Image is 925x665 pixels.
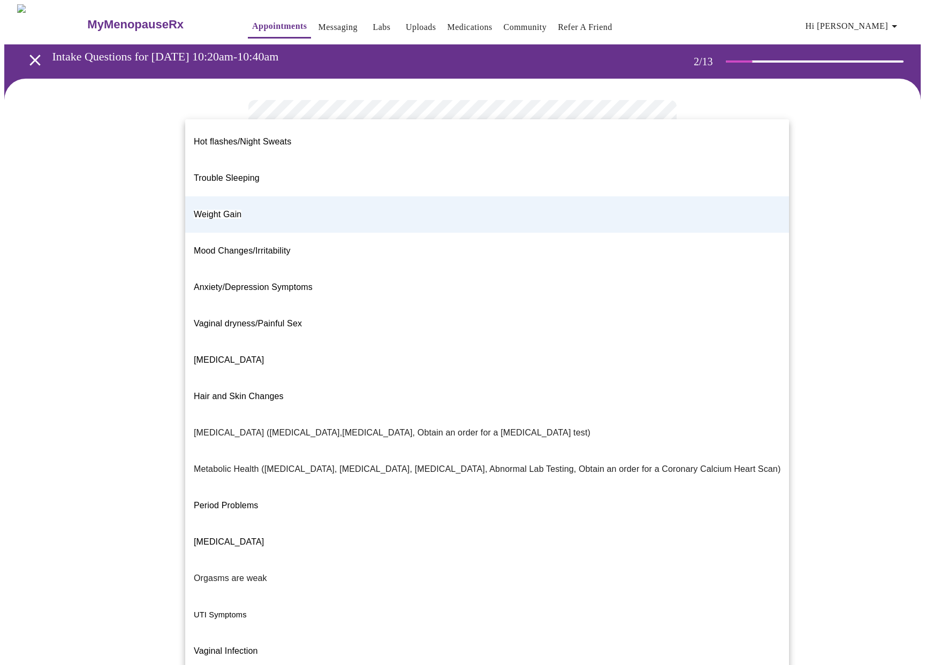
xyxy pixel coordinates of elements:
[194,210,241,219] span: Weight Gain
[194,282,313,292] span: Anxiety/Depression Symptoms
[194,246,291,255] span: Mood Changes/Irritability
[194,646,258,655] span: Vaginal Infection
[194,173,260,182] span: Trouble Sleeping
[194,610,247,619] span: UTI Symptoms
[194,572,267,585] p: Orgasms are weak
[194,501,259,510] span: Period Problems
[194,537,264,546] span: [MEDICAL_DATA]
[194,392,284,401] span: Hair and Skin Changes
[194,463,780,476] p: Metabolic Health ([MEDICAL_DATA], [MEDICAL_DATA], [MEDICAL_DATA], Abnormal Lab Testing, Obtain an...
[194,137,291,146] span: Hot flashes/Night Sweats
[194,319,302,328] span: Vaginal dryness/Painful Sex
[194,426,590,439] p: [MEDICAL_DATA] ([MEDICAL_DATA],[MEDICAL_DATA], Obtain an order for a [MEDICAL_DATA] test)
[194,355,264,364] span: [MEDICAL_DATA]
